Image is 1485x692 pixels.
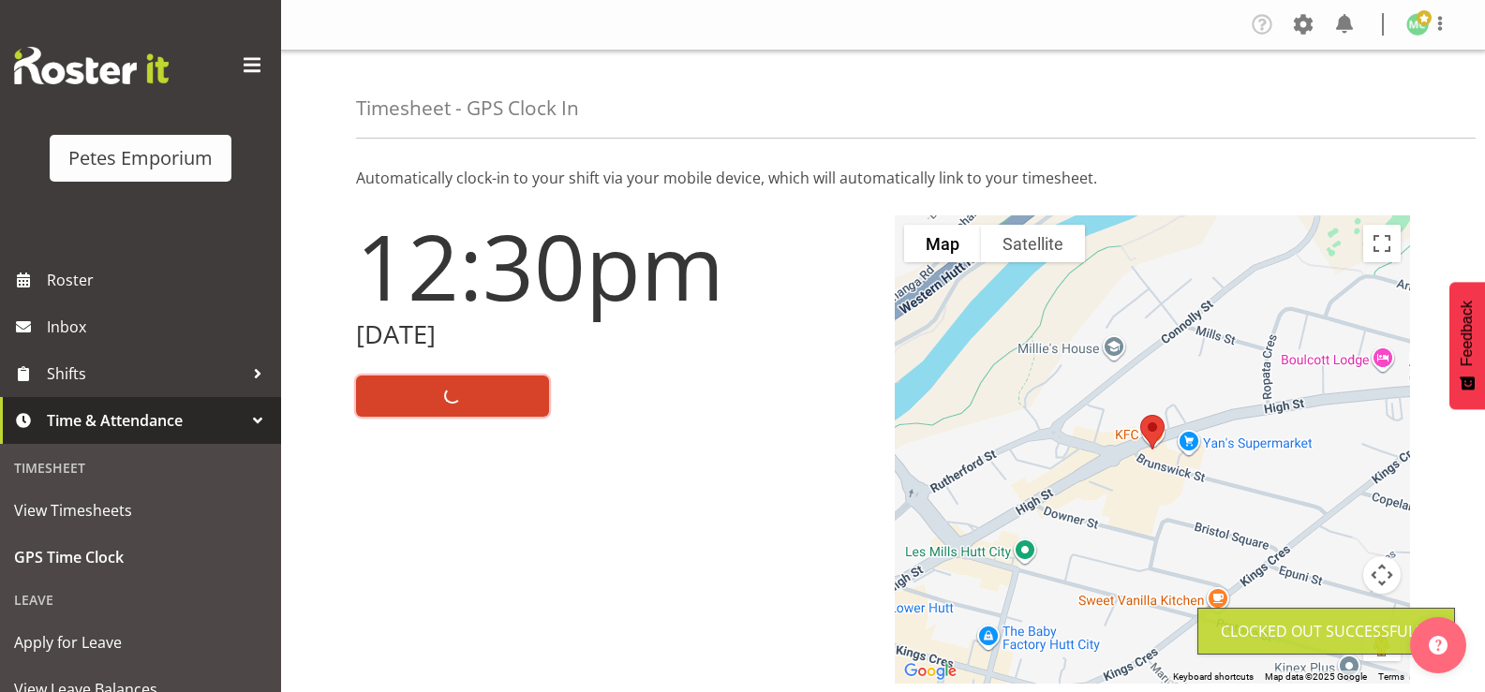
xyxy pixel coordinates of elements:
img: melissa-cowen2635.jpg [1406,13,1429,36]
div: Leave [5,581,276,619]
a: Terms (opens in new tab) [1378,671,1404,682]
button: Show satellite imagery [981,225,1085,262]
div: Clocked out Successfully [1221,620,1432,642]
h4: Timesheet - GPS Clock In [356,97,579,119]
button: Map camera controls [1363,556,1401,594]
button: Keyboard shortcuts [1173,670,1254,684]
span: View Timesheets [14,496,267,524]
h2: [DATE] [356,320,872,349]
span: Feedback [1459,301,1476,366]
img: help-xxl-2.png [1429,636,1448,655]
a: View Timesheets [5,487,276,534]
button: Toggle fullscreen view [1363,225,1401,262]
button: Feedback - Show survey [1449,282,1485,409]
span: Shifts [47,360,244,388]
a: GPS Time Clock [5,534,276,581]
div: Timesheet [5,449,276,487]
a: Open this area in Google Maps (opens a new window) [899,659,961,684]
span: Roster [47,266,272,294]
span: Inbox [47,313,272,341]
div: Petes Emporium [68,144,213,172]
h1: 12:30pm [356,215,872,317]
span: Apply for Leave [14,628,267,656]
img: Google [899,659,961,684]
span: Map data ©2025 Google [1265,671,1367,682]
span: Time & Attendance [47,406,244,434]
span: GPS Time Clock [14,543,267,571]
img: Rosterit website logo [14,47,169,84]
a: Apply for Leave [5,619,276,666]
p: Automatically clock-in to your shift via your mobile device, which will automatically link to you... [356,167,1410,189]
button: Show street map [904,225,981,262]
